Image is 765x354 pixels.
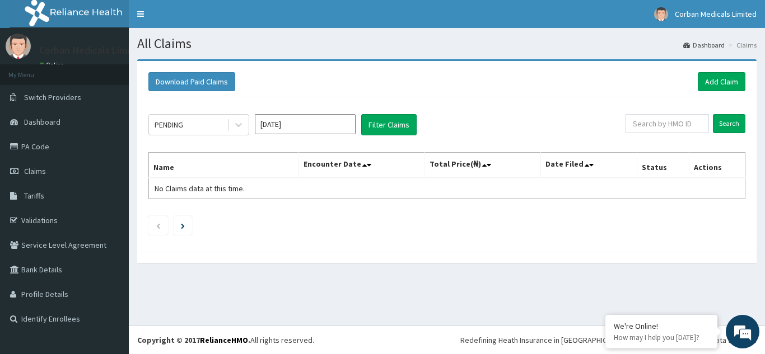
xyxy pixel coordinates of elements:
[654,7,668,21] img: User Image
[200,335,248,345] a: RelianceHMO
[675,9,757,19] span: Corban Medicals Limited
[683,40,725,50] a: Dashboard
[299,153,425,178] th: Encounter Date
[24,191,44,201] span: Tariffs
[255,114,356,134] input: Select Month and Year
[155,183,245,193] span: No Claims data at this time.
[361,114,417,135] button: Filter Claims
[148,72,235,91] button: Download Paid Claims
[626,114,709,133] input: Search by HMO ID
[149,153,299,178] th: Name
[425,153,541,178] th: Total Price(₦)
[24,117,60,127] span: Dashboard
[637,153,689,178] th: Status
[24,166,46,176] span: Claims
[698,72,745,91] a: Add Claim
[156,220,161,230] a: Previous page
[460,334,757,346] div: Redefining Heath Insurance in [GEOGRAPHIC_DATA] using Telemedicine and Data Science!
[137,36,757,51] h1: All Claims
[614,333,709,342] p: How may I help you today?
[541,153,637,178] th: Date Filed
[6,34,31,59] img: User Image
[129,325,765,354] footer: All rights reserved.
[39,45,145,55] p: Corban Medicals Limited
[155,119,183,130] div: PENDING
[726,40,757,50] li: Claims
[713,114,745,133] input: Search
[39,61,66,69] a: Online
[614,321,709,331] div: We're Online!
[181,220,185,230] a: Next page
[689,153,745,178] th: Actions
[137,335,250,345] strong: Copyright © 2017 .
[24,92,81,102] span: Switch Providers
